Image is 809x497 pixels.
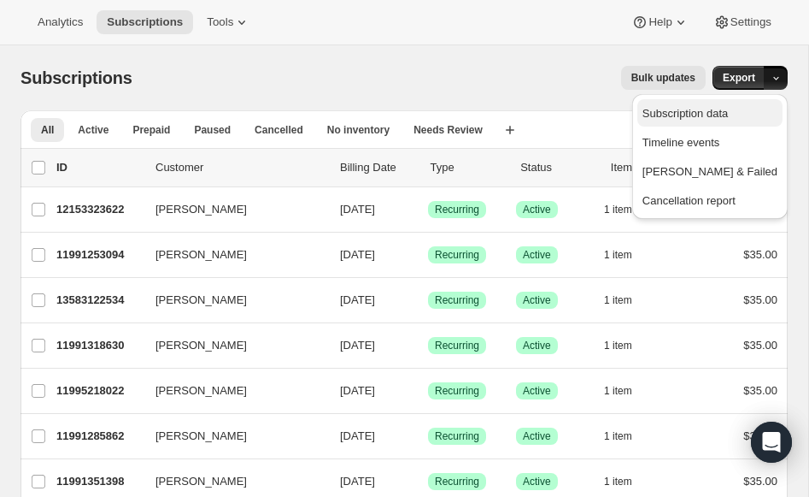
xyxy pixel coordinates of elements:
button: [PERSON_NAME] [145,423,316,450]
span: Recurring [435,429,479,443]
button: [PERSON_NAME] [145,468,316,495]
span: $35.00 [743,429,777,442]
span: Active [523,384,551,398]
span: 1 item [604,384,632,398]
span: [PERSON_NAME] [155,201,247,218]
button: 1 item [604,379,651,403]
button: 1 item [604,470,651,494]
p: Customer [155,159,326,176]
span: [DATE] [340,339,375,352]
span: Help [648,15,671,29]
span: Subscription data [642,107,728,120]
button: [PERSON_NAME] [145,196,316,223]
span: [PERSON_NAME] [155,382,247,399]
span: $35.00 [743,339,777,352]
span: Recurring [435,293,479,307]
span: $35.00 [743,248,777,261]
p: 12153323622 [56,201,142,218]
p: 11991318630 [56,337,142,354]
span: Active [523,429,551,443]
span: Recurring [435,475,479,488]
button: [PERSON_NAME] [145,377,316,405]
span: Recurring [435,339,479,352]
button: 1 item [604,334,651,358]
span: No inventory [327,123,390,137]
span: $35.00 [743,475,777,488]
span: Settings [730,15,771,29]
div: 12153323622[PERSON_NAME][DATE]SuccessRecurringSuccessActive1 item$35.00 [56,198,777,222]
span: [PERSON_NAME] [155,246,247,263]
button: 1 item [604,243,651,267]
div: 11991351398[PERSON_NAME][DATE]SuccessRecurringSuccessActive1 item$35.00 [56,470,777,494]
span: Analytics [38,15,83,29]
span: Active [523,293,551,307]
span: Active [523,475,551,488]
button: 1 item [604,288,651,312]
p: 11991285862 [56,428,142,445]
span: [DATE] [340,384,375,397]
span: Subscriptions [21,68,132,87]
p: ID [56,159,142,176]
p: Billing Date [340,159,417,176]
span: $35.00 [743,384,777,397]
span: [DATE] [340,293,375,306]
span: Prepaid [132,123,170,137]
p: 11991253094 [56,246,142,263]
p: Status [520,159,597,176]
span: Export [723,71,755,85]
span: Active [523,203,551,216]
div: 13583122534[PERSON_NAME][DATE]SuccessRecurringSuccessActive1 item$35.00 [56,288,777,312]
span: Active [523,339,551,352]
span: 1 item [604,339,632,352]
button: 1 item [604,198,651,222]
button: [PERSON_NAME] [145,241,316,269]
span: $35.00 [743,293,777,306]
span: Paused [194,123,231,137]
div: 11991285862[PERSON_NAME][DATE]SuccessRecurringSuccessActive1 item$35.00 [56,424,777,448]
span: [PERSON_NAME] & Failed [642,165,777,178]
span: Cancelled [255,123,303,137]
span: Subscriptions [107,15,183,29]
span: Cancellation report [642,194,736,207]
button: Subscriptions [97,10,193,34]
span: [DATE] [340,475,375,488]
span: [DATE] [340,429,375,442]
button: Bulk updates [621,66,706,90]
button: Help [621,10,699,34]
button: Settings [703,10,782,34]
div: 11995218022[PERSON_NAME][DATE]SuccessRecurringSuccessActive1 item$35.00 [56,379,777,403]
span: 1 item [604,475,632,488]
span: Recurring [435,203,479,216]
p: 11991351398 [56,473,142,490]
div: Type [431,159,507,176]
span: Recurring [435,384,479,398]
span: [PERSON_NAME] [155,428,247,445]
span: [DATE] [340,248,375,261]
span: 1 item [604,293,632,307]
span: [PERSON_NAME] [155,473,247,490]
span: Bulk updates [631,71,695,85]
p: 13583122534 [56,292,142,309]
span: [PERSON_NAME] [155,337,247,354]
button: Create new view [496,118,524,142]
button: Analytics [27,10,93,34]
span: Active [78,123,108,137]
button: Tools [196,10,261,34]
div: IDCustomerBilling DateTypeStatusItemsTotal [56,159,777,176]
div: 11991318630[PERSON_NAME][DATE]SuccessRecurringSuccessActive1 item$35.00 [56,334,777,358]
button: [PERSON_NAME] [145,287,316,314]
button: Export [712,66,765,90]
span: 1 item [604,248,632,262]
span: Tools [207,15,233,29]
button: 1 item [604,424,651,448]
span: Recurring [435,248,479,262]
div: 11991253094[PERSON_NAME][DATE]SuccessRecurringSuccessActive1 item$35.00 [56,243,777,267]
span: 1 item [604,429,632,443]
span: [PERSON_NAME] [155,292,247,309]
span: Active [523,248,551,262]
span: 1 item [604,203,632,216]
button: [PERSON_NAME] [145,332,316,359]
div: Open Intercom Messenger [751,422,792,463]
span: Timeline events [642,136,720,149]
p: 11995218022 [56,382,142,399]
